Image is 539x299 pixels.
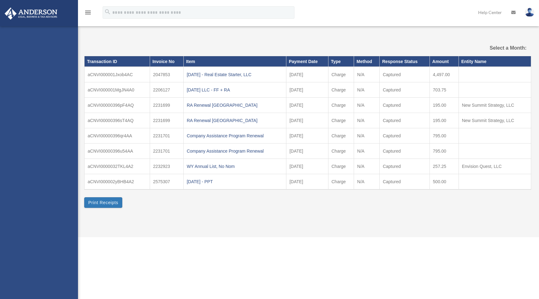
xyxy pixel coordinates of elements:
td: 2231699 [150,113,183,128]
td: [DATE] [286,174,328,190]
td: [DATE] [286,113,328,128]
div: RA Renewal [GEOGRAPHIC_DATA] [187,101,283,110]
td: 795.00 [430,144,459,159]
label: Select a Month: [461,44,527,52]
td: 500.00 [430,174,459,190]
td: Charge [328,144,354,159]
td: aCNVI00000396pF4AQ [85,98,150,113]
div: [DATE] LLC - FF + RA [187,86,283,94]
th: Transaction ID [85,56,150,67]
td: 2232923 [150,159,183,174]
td: 2206127 [150,82,183,98]
td: 2047853 [150,67,183,82]
td: 703.75 [430,82,459,98]
td: N/A [354,128,380,144]
div: [DATE] - Real Estate Starter, LLC [187,70,283,79]
td: N/A [354,159,380,174]
td: Captured [380,128,430,144]
td: New Summit Strategy, LLC [459,113,531,128]
td: [DATE] [286,98,328,113]
td: N/A [354,82,380,98]
i: search [104,8,111,15]
td: 195.00 [430,113,459,128]
td: aCNVI000002yBHB4A2 [85,174,150,190]
td: N/A [354,144,380,159]
div: Company Assistance Program Renewal [187,131,283,140]
td: [DATE] [286,67,328,82]
td: 195.00 [430,98,459,113]
th: Response Status [380,56,430,67]
td: Charge [328,113,354,128]
td: Envision Quest, LLC [459,159,531,174]
a: menu [84,11,92,16]
td: 2231701 [150,144,183,159]
th: Type [328,56,354,67]
td: 2231701 [150,128,183,144]
td: 2231699 [150,98,183,113]
td: 795.00 [430,128,459,144]
td: aCNVI000001Jxob4AC [85,67,150,82]
td: Captured [380,159,430,174]
td: N/A [354,98,380,113]
td: Charge [328,98,354,113]
td: 257.25 [430,159,459,174]
div: RA Renewal [GEOGRAPHIC_DATA] [187,116,283,125]
td: 4,497.00 [430,67,459,82]
td: Captured [380,67,430,82]
td: Charge [328,82,354,98]
td: Captured [380,144,430,159]
td: [DATE] [286,128,328,144]
td: Captured [380,98,430,113]
td: aCNVI00000396u54AA [85,144,150,159]
td: aCNVI000001MgJN4A0 [85,82,150,98]
td: [DATE] [286,159,328,174]
td: Charge [328,128,354,144]
th: Entity Name [459,56,531,67]
div: [DATE] - PPT [187,177,283,186]
td: Charge [328,67,354,82]
th: Method [354,56,380,67]
button: Print Receipts [84,197,122,208]
td: Captured [380,174,430,190]
div: WY Annual List, No Nom [187,162,283,171]
td: aCNVI00000396qr4AA [85,128,150,144]
td: Charge [328,174,354,190]
th: Payment Date [286,56,328,67]
img: Anderson Advisors Platinum Portal [3,7,59,20]
td: aCNVI00000396sT4AQ [85,113,150,128]
td: N/A [354,174,380,190]
img: User Pic [525,8,534,17]
td: Captured [380,82,430,98]
th: Amount [430,56,459,67]
td: [DATE] [286,144,328,159]
td: Charge [328,159,354,174]
td: Captured [380,113,430,128]
td: N/A [354,67,380,82]
th: Item [183,56,286,67]
td: New Summit Strategy, LLC [459,98,531,113]
div: Company Assistance Program Renewal [187,147,283,155]
td: 2575307 [150,174,183,190]
td: N/A [354,113,380,128]
th: Invoice No [150,56,183,67]
i: menu [84,9,92,16]
td: aCNVI0000032TKL4A2 [85,159,150,174]
td: [DATE] [286,82,328,98]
